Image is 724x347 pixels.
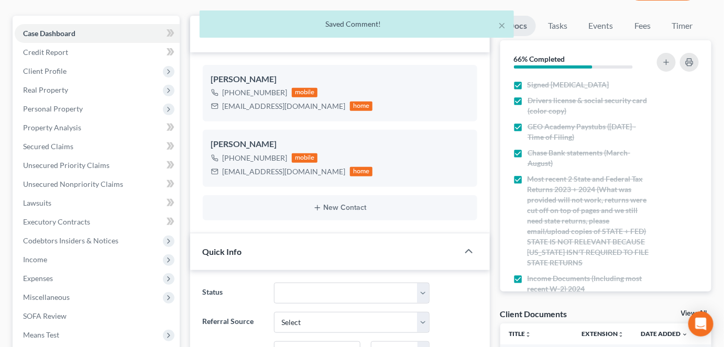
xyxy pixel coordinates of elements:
[23,293,70,301] span: Miscellaneous
[15,156,180,175] a: Unsecured Priority Claims
[15,307,180,326] a: SOFA Review
[23,48,68,57] span: Credit Report
[528,148,650,169] span: Chase Bank statements (March-August)
[211,138,469,151] div: [PERSON_NAME]
[15,43,180,62] a: Credit Report
[528,80,609,90] span: Signed [MEDICAL_DATA]
[681,310,707,317] a: View All
[23,274,53,283] span: Expenses
[23,330,59,339] span: Means Test
[682,331,688,338] i: expand_more
[23,311,67,320] span: SOFA Review
[23,255,47,264] span: Income
[223,153,288,163] div: [PHONE_NUMBER]
[198,283,269,304] label: Status
[688,311,714,337] div: Open Intercom Messenger
[15,137,180,156] a: Secured Claims
[292,88,318,97] div: mobile
[223,101,346,111] div: [EMAIL_ADDRESS][DOMAIN_NAME]
[618,331,624,338] i: unfold_more
[23,217,90,226] span: Executory Contracts
[528,95,650,116] span: Drivers license & social security card (color copy)
[211,73,469,86] div: [PERSON_NAME]
[15,212,180,231] a: Executory Contracts
[23,85,68,94] span: Real Property
[198,312,269,333] label: Referral Source
[514,54,565,63] strong: 66% Completed
[350,167,373,176] div: home
[208,19,506,29] div: Saved Comment!
[15,194,180,212] a: Lawsuits
[23,123,81,132] span: Property Analysis
[223,87,288,98] div: [PHONE_NUMBER]
[23,236,118,245] span: Codebtors Insiders & Notices
[23,104,83,113] span: Personal Property
[23,142,73,151] span: Secured Claims
[23,198,51,207] span: Lawsuits
[292,153,318,163] div: mobile
[641,330,688,338] a: Date Added expand_more
[528,121,650,142] span: GEO Academy Paystubs ([DATE] - Time of Filing)
[15,175,180,194] a: Unsecured Nonpriority Claims
[211,204,469,212] button: New Contact
[528,273,650,294] span: Income Documents (Including most recent W-2) 2024
[203,247,242,256] span: Quick Info
[23,180,123,188] span: Unsecured Nonpriority Claims
[509,330,531,338] a: Titleunfold_more
[350,102,373,111] div: home
[223,166,346,177] div: [EMAIL_ADDRESS][DOMAIN_NAME]
[582,330,624,338] a: Extensionunfold_more
[498,19,506,31] button: ×
[500,308,567,319] div: Client Documents
[23,66,67,75] span: Client Profile
[525,331,531,338] i: unfold_more
[528,174,650,268] span: Most recent 2 State and Federal Tax Returns 2023 + 2024 (What was provided will not work, returns...
[15,118,180,137] a: Property Analysis
[23,161,109,170] span: Unsecured Priority Claims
